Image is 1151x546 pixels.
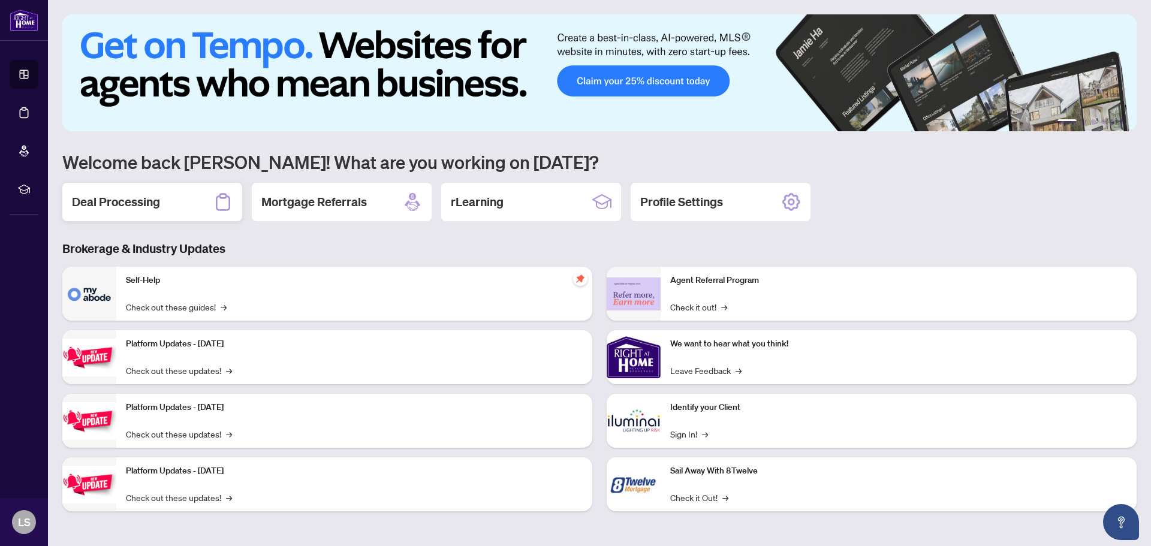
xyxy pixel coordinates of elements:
[640,194,723,210] h2: Profile Settings
[1091,119,1096,124] button: 3
[1103,504,1139,540] button: Open asap
[1120,119,1125,124] button: 6
[607,394,661,448] img: Identify your Client
[126,364,232,377] a: Check out these updates!→
[226,364,232,377] span: →
[607,330,661,384] img: We want to hear what you think!
[607,277,661,310] img: Agent Referral Program
[18,514,31,530] span: LS
[261,194,367,210] h2: Mortgage Referrals
[126,274,583,287] p: Self-Help
[670,274,1127,287] p: Agent Referral Program
[126,491,232,504] a: Check out these updates!→
[702,427,708,441] span: →
[126,427,232,441] a: Check out these updates!→
[126,337,583,351] p: Platform Updates - [DATE]
[670,427,708,441] a: Sign In!→
[62,14,1137,131] img: Slide 0
[1081,119,1086,124] button: 2
[62,150,1137,173] h1: Welcome back [PERSON_NAME]! What are you working on [DATE]?
[670,491,728,504] a: Check it Out!→
[670,464,1127,478] p: Sail Away With 8Twelve
[721,300,727,313] span: →
[72,194,160,210] h2: Deal Processing
[451,194,504,210] h2: rLearning
[221,300,227,313] span: →
[1110,119,1115,124] button: 5
[62,466,116,503] img: Platform Updates - June 23, 2025
[670,337,1127,351] p: We want to hear what you think!
[1057,119,1077,124] button: 1
[10,9,38,31] img: logo
[607,457,661,511] img: Sail Away With 8Twelve
[62,267,116,321] img: Self-Help
[226,427,232,441] span: →
[722,491,728,504] span: →
[670,300,727,313] a: Check it out!→
[62,402,116,440] img: Platform Updates - July 8, 2025
[670,401,1127,414] p: Identify your Client
[126,401,583,414] p: Platform Updates - [DATE]
[1101,119,1105,124] button: 4
[126,300,227,313] a: Check out these guides!→
[226,491,232,504] span: →
[126,464,583,478] p: Platform Updates - [DATE]
[62,339,116,376] img: Platform Updates - July 21, 2025
[670,364,742,377] a: Leave Feedback→
[736,364,742,377] span: →
[573,272,587,286] span: pushpin
[62,240,1137,257] h3: Brokerage & Industry Updates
